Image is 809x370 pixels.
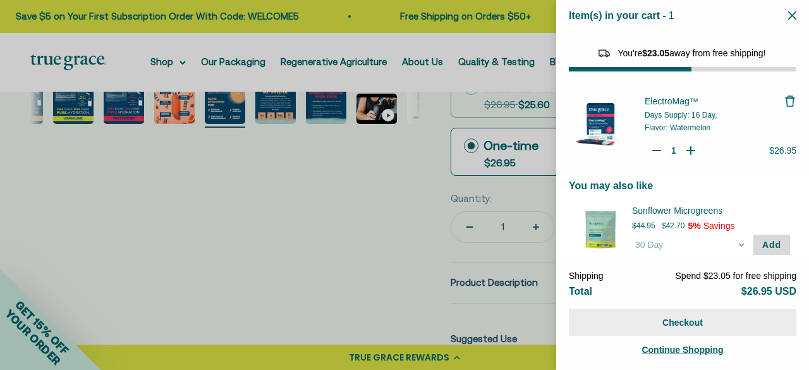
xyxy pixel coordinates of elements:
[575,204,626,255] img: 30 Day
[769,145,796,156] span: $26.95
[703,221,735,231] span: Savings
[741,286,796,297] span: $26.95 USD
[617,48,765,58] span: You're away from free shipping!
[676,271,796,281] span: Spend $23.05 for free shipping
[632,204,790,217] div: Sunflower Microgreens
[645,111,717,120] span: Days Supply: 16 Day,
[569,180,653,191] span: You may also like
[667,144,680,157] input: Quantity for ElectroMag™
[784,95,796,108] button: Remove ElectroMag™
[632,219,655,232] p: $44.95
[753,235,790,255] button: Add
[645,95,784,108] a: ElectroMag™
[762,240,781,250] span: Add
[642,345,723,355] span: Continue Shopping
[569,10,666,21] span: Item(s) in your cart -
[569,90,632,154] img: ElectroMag™ - 16 Day / Watermelon
[569,271,604,281] span: Shipping
[662,219,685,232] p: $42.70
[669,10,674,21] span: 1
[632,204,774,217] span: Sunflower Microgreens
[569,286,592,297] span: Total
[688,221,700,231] span: 5%
[645,123,710,132] span: Flavor: Watermelon
[569,342,796,357] a: Continue Shopping
[569,309,796,336] button: Checkout
[788,9,796,22] button: Close
[597,46,612,61] img: Reward bar icon image
[645,96,698,106] span: ElectroMag™
[642,48,669,58] span: $23.05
